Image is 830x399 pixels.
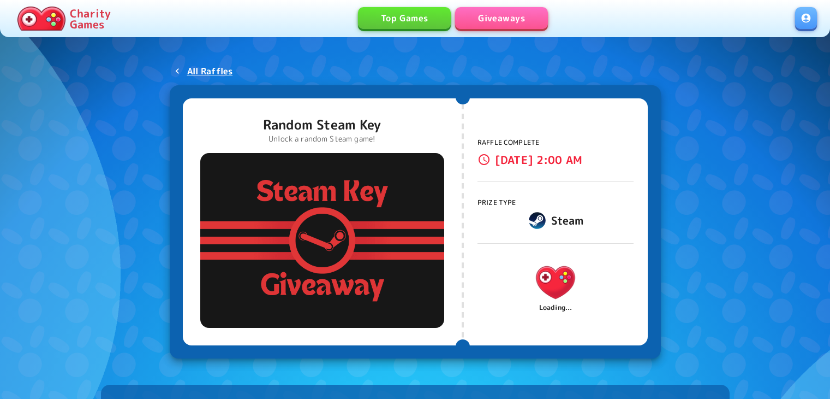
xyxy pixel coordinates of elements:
[539,303,572,313] span: Loading...
[17,7,65,31] img: Charity.Games
[187,64,233,78] p: All Raffles
[170,61,237,81] a: All Raffles
[263,133,381,144] p: Unlock a random Steam game!
[477,138,539,147] span: Raffle Complete
[263,116,381,133] p: Random Steam Key
[477,198,516,207] span: Prize Type
[455,7,548,29] a: Giveaways
[358,7,451,29] a: Top Games
[70,8,111,30] p: Charity Games
[551,212,584,229] h6: Steam
[13,4,115,33] a: Charity Games
[200,153,444,328] img: Random Steam Key
[495,151,582,168] p: [DATE] 2:00 AM
[534,261,577,304] img: Charity.Games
